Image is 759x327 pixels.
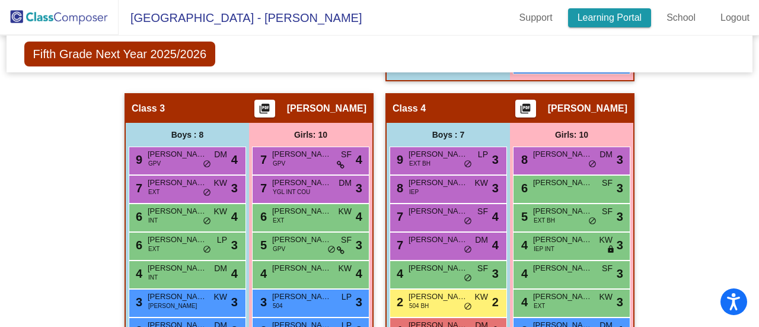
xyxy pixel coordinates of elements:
span: 3 [231,236,238,254]
span: KW [213,177,227,189]
div: Girls: 10 [510,123,633,147]
a: Learning Portal [568,8,652,27]
span: 7 [394,239,403,252]
span: KW [338,262,352,275]
span: 3 [617,151,623,169]
span: do_not_disturb_alt [464,160,472,169]
span: EXT [534,301,545,310]
span: [PERSON_NAME] [409,148,468,160]
span: SF [477,205,488,218]
span: 3 [231,293,238,311]
span: do_not_disturb_alt [588,217,597,226]
span: IEP INT [534,245,554,253]
span: SF [477,262,488,275]
span: [PERSON_NAME] [272,262,331,274]
span: GPV [273,159,285,168]
span: 4 [394,267,403,280]
span: do_not_disturb_alt [464,274,472,283]
span: do_not_disturb_alt [464,217,472,226]
span: SF [341,148,352,161]
span: 3 [617,208,623,226]
span: [PERSON_NAME] [272,148,331,160]
span: 7 [133,182,142,195]
span: KW [474,177,488,189]
span: SF [602,262,613,275]
span: EXT [148,188,160,196]
span: do_not_disturb_alt [464,302,472,312]
span: Fifth Grade Next Year 2025/2026 [24,42,215,66]
mat-icon: picture_as_pdf [518,103,532,119]
span: [PERSON_NAME] [548,103,627,115]
span: KW [213,291,227,303]
span: 4 [492,236,499,254]
span: [PERSON_NAME] [272,205,331,217]
span: 8 [394,182,403,195]
span: [PERSON_NAME] [287,103,366,115]
span: 4 [133,267,142,280]
span: 3 [617,293,623,311]
span: do_not_disturb_alt [327,245,336,255]
span: 6 [518,182,528,195]
span: [PERSON_NAME] [PERSON_NAME] [148,291,207,303]
span: [PERSON_NAME] [533,148,592,160]
span: 3 [356,179,362,197]
span: [PERSON_NAME] [409,177,468,189]
span: Class 3 [132,103,165,115]
span: [GEOGRAPHIC_DATA] - [PERSON_NAME] [119,8,362,27]
span: do_not_disturb_alt [203,217,211,226]
span: [PERSON_NAME] [272,291,331,303]
span: KW [599,291,613,303]
span: 8 [518,153,528,166]
span: 3 [356,293,362,311]
span: [PERSON_NAME] [148,301,197,310]
span: EXT [148,245,160,253]
span: Class 4 [393,103,426,115]
span: lock [607,245,615,255]
span: LP [217,234,227,246]
span: do_not_disturb_alt [203,245,211,255]
span: [PERSON_NAME] [533,205,592,217]
span: [PERSON_NAME] [272,234,331,246]
span: DM [339,177,352,189]
span: 2 [394,296,403,309]
span: DM [475,234,488,246]
div: Boys : 8 [126,123,249,147]
div: Boys : 7 [387,123,510,147]
span: 3 [617,236,623,254]
span: KW [599,234,613,246]
span: 9 [133,153,142,166]
span: 3 [133,296,142,309]
span: 4 [231,208,238,226]
span: 6 [257,210,267,223]
span: 4 [492,208,499,226]
span: do_not_disturb_alt [464,245,472,255]
span: [PERSON_NAME] [272,177,331,189]
span: 3 [617,179,623,197]
span: 3 [492,265,499,282]
span: SF [602,205,613,218]
span: 3 [492,151,499,169]
span: 4 [518,296,528,309]
span: do_not_disturb_alt [203,188,211,198]
span: 2 [492,293,499,311]
span: [PERSON_NAME] [148,205,207,217]
span: 4 [356,208,362,226]
span: [PERSON_NAME] [533,291,592,303]
span: 3 [617,265,623,282]
span: KW [474,291,488,303]
span: 7 [394,210,403,223]
span: 4 [231,265,238,282]
span: SF [341,234,352,246]
span: YGL INT COU [273,188,310,196]
span: 3 [257,296,267,309]
span: SF [602,177,613,189]
span: 9 [394,153,403,166]
span: INT [148,273,158,282]
span: 504 BH [409,301,429,310]
span: EXT [273,216,284,225]
span: 7 [257,153,267,166]
span: [PERSON_NAME] [148,148,207,160]
span: [PERSON_NAME] [148,234,207,246]
span: [PERSON_NAME] [148,177,207,189]
span: DM [599,148,613,161]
